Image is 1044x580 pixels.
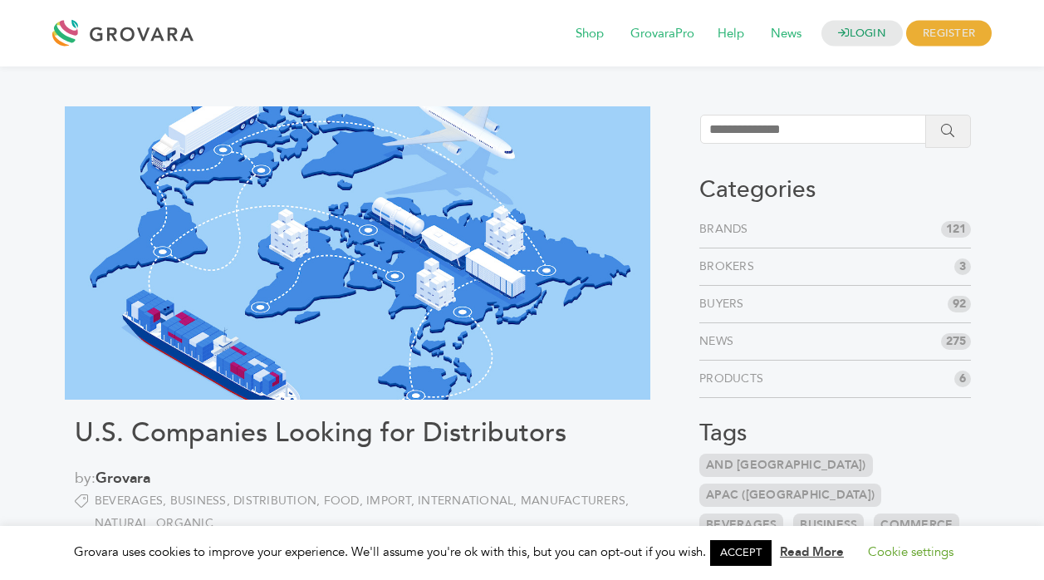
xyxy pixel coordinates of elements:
[793,514,864,537] a: Business
[233,493,324,509] a: Distribution
[699,296,751,312] a: Buyers
[521,493,630,509] a: Manufacturers
[699,420,971,448] h3: Tags
[706,18,756,50] span: Help
[95,515,156,531] a: Natural
[564,25,615,43] a: Shop
[699,258,761,275] a: Brokers
[699,514,783,537] a: Beverages
[156,515,213,531] a: Organic
[619,18,706,50] span: GrovaraPro
[699,454,873,477] a: and [GEOGRAPHIC_DATA])
[954,371,971,387] span: 6
[699,221,755,238] a: Brands
[170,493,234,509] a: Business
[324,493,367,509] a: Food
[780,543,844,560] a: Read More
[868,543,953,560] a: Cookie settings
[874,514,959,537] a: Commerce
[74,543,970,560] span: Grovara uses cookies to improve your experience. We'll assume you're ok with this, but you can op...
[954,258,971,275] span: 3
[699,484,881,507] a: APAC ([GEOGRAPHIC_DATA])
[564,18,615,50] span: Shop
[706,25,756,43] a: Help
[821,21,903,47] a: LOGIN
[75,417,640,449] h1: U.S. Companies Looking for Distributors
[699,371,770,387] a: Products
[619,25,706,43] a: GrovaraPro
[759,25,813,43] a: News
[941,333,971,350] span: 275
[366,493,418,509] a: Import
[906,21,992,47] span: REGISTER
[699,176,971,204] h3: Categories
[75,467,640,489] span: by:
[948,296,971,312] span: 92
[699,333,740,350] a: News
[418,493,521,509] a: International
[941,221,971,238] span: 121
[710,540,772,566] a: ACCEPT
[95,493,170,509] a: Beverages
[96,468,150,488] a: Grovara
[759,18,813,50] span: News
